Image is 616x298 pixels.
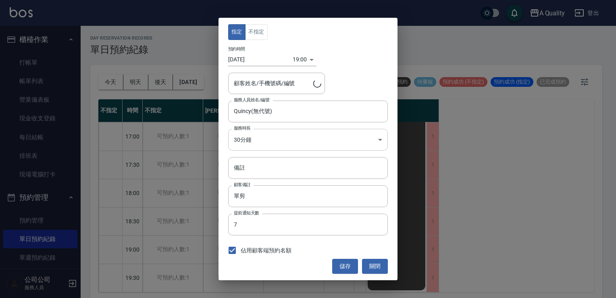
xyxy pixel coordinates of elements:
label: 顧客備註 [234,182,251,188]
label: 提前通知天數 [234,210,259,216]
label: 服務時長 [234,125,251,131]
span: 佔用顧客端預約名額 [241,246,291,255]
button: 指定 [228,24,246,40]
label: 預約時間 [228,46,245,52]
label: 服務人員姓名/編號 [234,97,269,103]
button: 關閉 [362,259,388,274]
button: 儲存 [332,259,358,274]
input: Choose date, selected date is 2025-09-25 [228,53,293,66]
div: 19:00 [293,53,307,66]
button: 不指定 [245,24,268,40]
div: 30分鐘 [228,129,388,151]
